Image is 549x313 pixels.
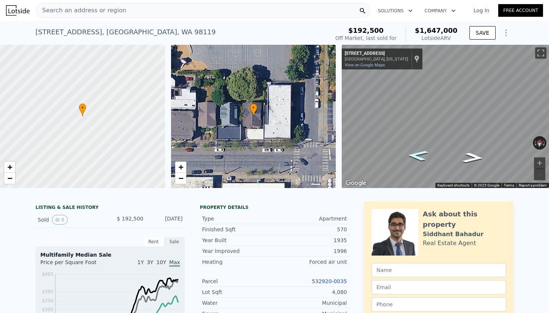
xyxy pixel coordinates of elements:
[535,47,546,59] button: Toggle fullscreen view
[137,259,144,265] span: 1Y
[42,298,53,303] tspan: $350
[274,226,347,233] div: 570
[274,288,347,296] div: 4,080
[42,307,53,312] tspan: $305
[169,259,180,267] span: Max
[250,104,257,111] span: •
[4,162,15,173] a: Zoom in
[345,63,385,68] a: View on Google Maps
[454,150,493,165] path: Go East, W McGraw St
[52,215,68,225] button: View historical data
[348,26,384,34] span: $192,500
[498,4,543,17] a: Free Account
[504,183,514,187] a: Terms
[344,178,368,188] a: Open this area in Google Maps (opens a new window)
[79,104,86,111] span: •
[202,258,274,266] div: Heating
[415,26,457,34] span: $1,647,000
[35,204,185,212] div: LISTING & SALE HISTORY
[4,173,15,184] a: Zoom out
[345,57,408,62] div: [GEOGRAPHIC_DATA], [US_STATE]
[533,136,537,150] button: Rotate counterclockwise
[200,204,349,210] div: Property details
[274,237,347,244] div: 1935
[6,5,30,16] img: Lotside
[335,34,397,42] div: Off Market, last sold for
[534,157,545,169] button: Zoom in
[543,136,547,150] button: Rotate clockwise
[202,237,274,244] div: Year Built
[202,288,274,296] div: Lot Sqft
[175,162,186,173] a: Zoom in
[164,237,185,247] div: Sale
[202,226,274,233] div: Finished Sqft
[202,278,274,285] div: Parcel
[342,45,549,188] div: Street View
[274,258,347,266] div: Forced air unit
[35,27,216,37] div: [STREET_ADDRESS] , [GEOGRAPHIC_DATA] , WA 98119
[202,247,274,255] div: Year Improved
[40,259,110,270] div: Price per Square Foot
[178,162,183,172] span: +
[534,169,545,180] button: Zoom out
[36,6,126,15] span: Search an address or region
[398,148,437,163] path: Go West, W McGraw St
[423,209,506,230] div: Ask about this property
[117,216,143,222] span: $ 192,500
[202,299,274,307] div: Water
[372,4,419,18] button: Solutions
[312,278,347,284] a: 532920-0035
[372,297,506,312] input: Phone
[519,183,547,187] a: Report a problem
[274,299,347,307] div: Municipal
[156,259,166,265] span: 10Y
[437,183,469,188] button: Keyboard shortcuts
[175,173,186,184] a: Zoom out
[419,4,462,18] button: Company
[345,51,408,57] div: [STREET_ADDRESS]
[414,55,419,63] a: Show location on map
[40,251,180,259] div: Multifamily Median Sale
[38,215,104,225] div: Sold
[143,237,164,247] div: Rent
[274,247,347,255] div: 1996
[499,25,514,40] button: Show Options
[7,162,12,172] span: +
[342,45,549,188] div: Map
[42,289,53,294] tspan: $395
[42,272,53,277] tspan: $483
[469,26,496,40] button: SAVE
[7,173,12,183] span: −
[202,215,274,222] div: Type
[372,280,506,294] input: Email
[372,263,506,277] input: Name
[274,215,347,222] div: Apartment
[178,173,183,183] span: −
[79,103,86,116] div: •
[415,34,457,42] div: Lotside ARV
[149,215,183,225] div: [DATE]
[147,259,153,265] span: 3Y
[474,183,499,187] span: © 2025 Google
[250,103,257,116] div: •
[423,230,484,239] div: Siddhant Bahadur
[465,7,498,14] a: Log In
[344,178,368,188] img: Google
[423,239,476,248] div: Real Estate Agent
[536,136,543,150] button: Reset the view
